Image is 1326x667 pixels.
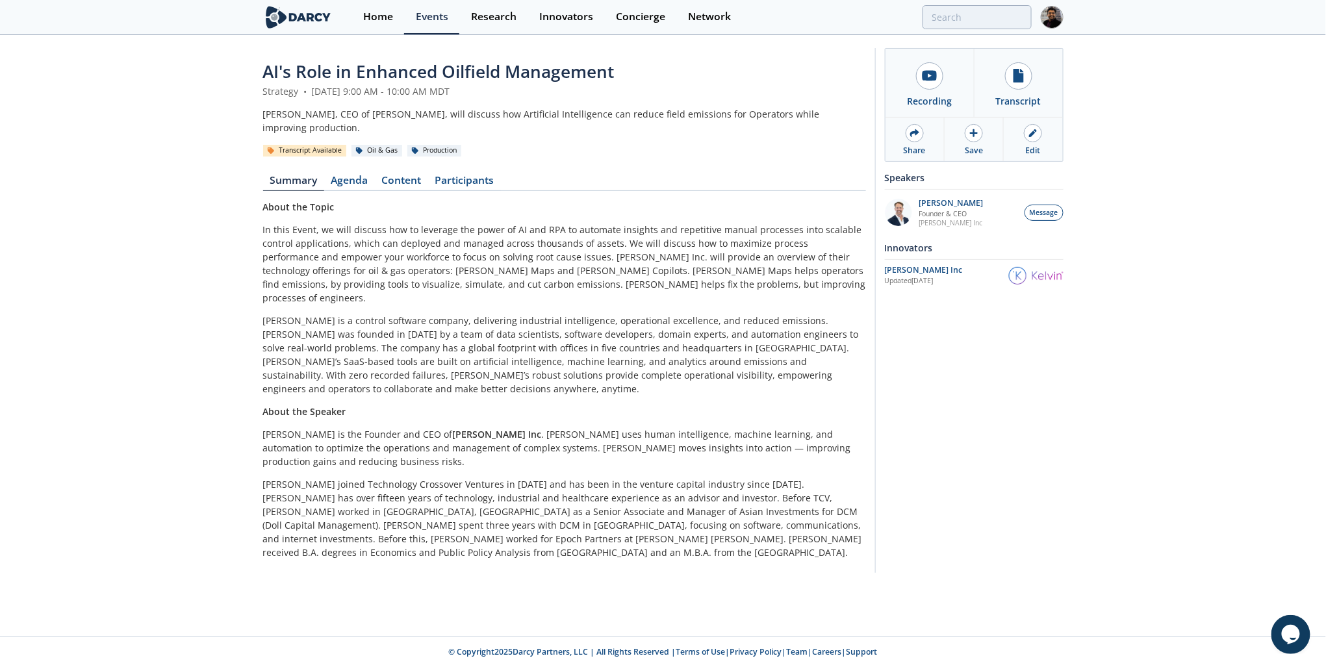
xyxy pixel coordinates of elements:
span: Message [1030,208,1058,218]
input: Advanced Search [923,5,1032,29]
img: Profile [1041,6,1064,29]
a: Content [375,175,428,191]
span: AI's Role in Enhanced Oilfield Management [263,60,615,83]
div: Transcript [996,94,1041,108]
span: • [301,85,309,97]
p: [PERSON_NAME] is a control software company, delivering industrial intelligence, operational exce... [263,314,866,396]
a: [PERSON_NAME] Inc Updated[DATE] Kelvin Inc [885,264,1064,287]
p: [PERSON_NAME] joined Technology Crossover Ventures in [DATE] and has been in the venture capital ... [263,477,866,559]
div: Innovators [885,236,1064,259]
a: Agenda [324,175,375,191]
a: Transcript [974,49,1063,117]
div: [PERSON_NAME] Inc [885,264,1009,276]
div: Updated [DATE] [885,276,1009,286]
div: Transcript Available [263,145,347,157]
a: Summary [263,175,324,191]
strong: About the Topic [263,201,335,213]
a: Terms of Use [676,646,726,657]
img: Kelvin Inc [1009,267,1064,284]
div: Network [688,12,731,22]
button: Message [1025,205,1064,221]
div: Events [416,12,448,22]
a: Participants [428,175,501,191]
a: Team [787,646,808,657]
div: [PERSON_NAME], CEO of [PERSON_NAME], will discuss how Artificial Intelligence can reduce field em... [263,107,866,134]
p: In this Event, we will discuss how to leverage the power of AI and RPA to automate insights and r... [263,223,866,305]
iframe: chat widget [1271,615,1313,654]
div: Production [407,145,462,157]
img: logo-wide.svg [263,6,334,29]
div: Concierge [616,12,665,22]
p: Founder & CEO [919,209,983,218]
div: Oil & Gas [351,145,403,157]
p: © Copyright 2025 Darcy Partners, LLC | All Rights Reserved | | | | | [183,646,1144,658]
p: [PERSON_NAME] is the Founder and CEO of . [PERSON_NAME] uses human intelligence, machine learning... [263,427,866,468]
div: Share [904,145,926,157]
div: Innovators [539,12,593,22]
img: 5909773e-1489-45c9-a99e-050647172e7e [885,199,912,226]
a: Edit [1004,118,1062,161]
p: [PERSON_NAME] Inc [919,218,983,227]
strong: [PERSON_NAME] Inc [453,428,542,440]
div: Recording [907,94,952,108]
a: Support [847,646,878,657]
div: Speakers [885,166,1064,189]
a: Privacy Policy [730,646,782,657]
a: Careers [813,646,842,657]
div: Edit [1026,145,1041,157]
strong: About the Speaker [263,405,346,418]
div: Research [471,12,516,22]
a: Recording [886,49,975,117]
div: Home [363,12,393,22]
div: Strategy [DATE] 9:00 AM - 10:00 AM MDT [263,84,866,98]
div: Save [965,145,983,157]
p: [PERSON_NAME] [919,199,983,208]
